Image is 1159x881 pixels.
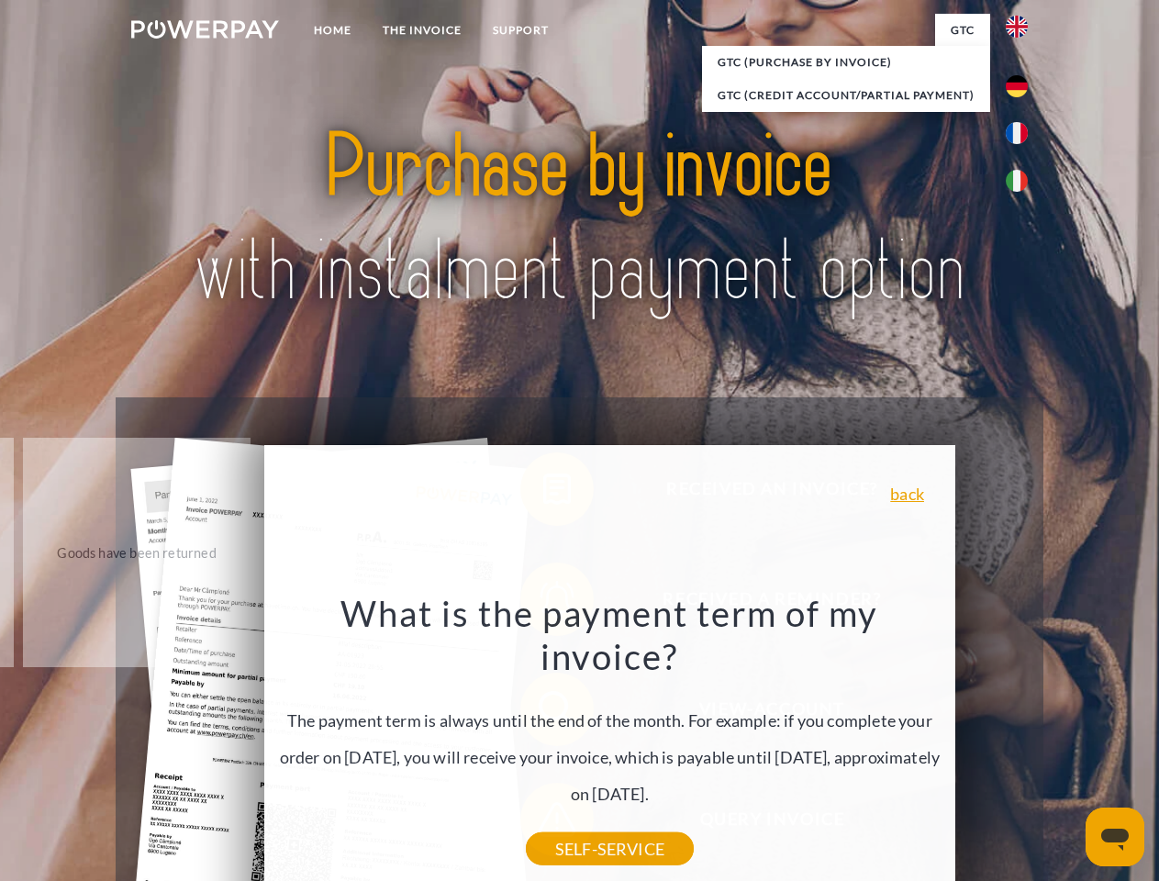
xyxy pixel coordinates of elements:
div: Goods have been returned [34,540,240,564]
img: en [1006,16,1028,38]
h3: What is the payment term of my invoice? [275,591,945,679]
a: Support [477,14,564,47]
a: GTC [935,14,990,47]
img: title-powerpay_en.svg [175,88,984,351]
img: logo-powerpay-white.svg [131,20,279,39]
a: THE INVOICE [367,14,477,47]
a: SELF-SERVICE [526,832,694,865]
img: it [1006,170,1028,192]
iframe: Button to launch messaging window [1086,808,1144,866]
img: fr [1006,122,1028,144]
a: back [890,485,924,502]
div: The payment term is always until the end of the month. For example: if you complete your order on... [275,591,945,849]
a: GTC (Credit account/partial payment) [702,79,990,112]
a: Home [298,14,367,47]
img: de [1006,75,1028,97]
a: GTC (Purchase by invoice) [702,46,990,79]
